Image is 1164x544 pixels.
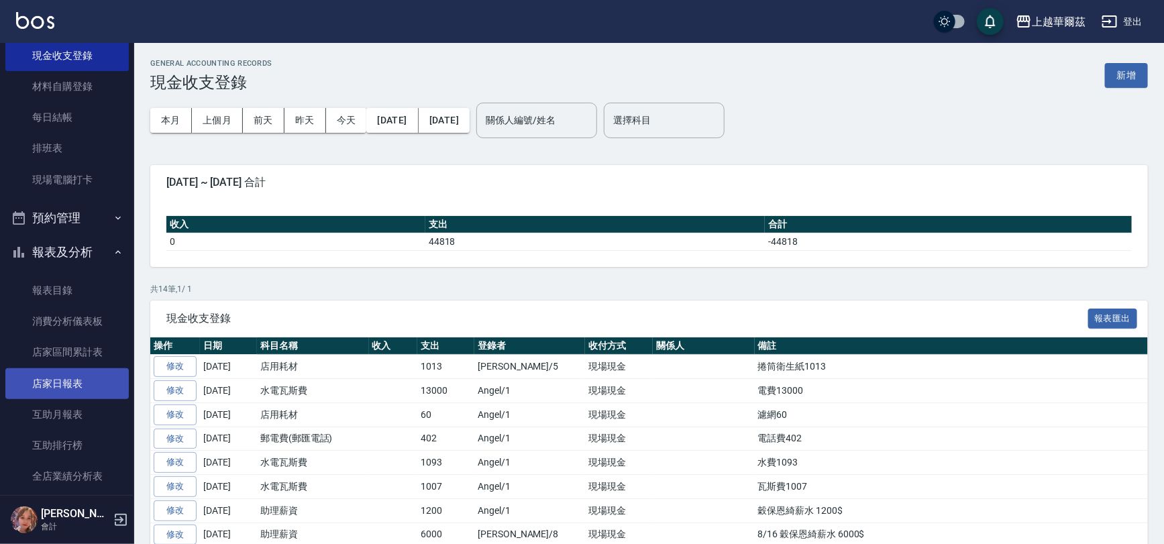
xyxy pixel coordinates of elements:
[5,461,129,492] a: 全店業績分析表
[5,430,129,461] a: 互助排行榜
[419,108,470,133] button: [DATE]
[425,216,765,233] th: 支出
[474,337,585,355] th: 登錄者
[1010,8,1091,36] button: 上越華爾茲
[417,451,474,475] td: 1093
[417,337,474,355] th: 支出
[5,492,129,523] a: 設計師日報表
[200,355,257,379] td: [DATE]
[585,337,653,355] th: 收付方式
[166,216,425,233] th: 收入
[417,498,474,523] td: 1200
[417,402,474,427] td: 60
[257,337,369,355] th: 科目名稱
[417,355,474,379] td: 1013
[5,275,129,306] a: 報表目錄
[16,12,54,29] img: Logo
[257,498,369,523] td: 助理薪資
[5,164,129,195] a: 現場電腦打卡
[11,506,38,533] img: Person
[200,498,257,523] td: [DATE]
[200,337,257,355] th: 日期
[474,498,585,523] td: Angel/1
[1096,9,1148,34] button: 登出
[765,216,1132,233] th: 合計
[257,402,369,427] td: 店用耗材
[755,475,1148,499] td: 瓦斯費1007
[154,380,197,401] a: 修改
[425,233,765,250] td: 44818
[474,451,585,475] td: Angel/1
[369,337,418,355] th: 收入
[41,507,109,521] h5: [PERSON_NAME]
[5,40,129,71] a: 現金收支登錄
[417,379,474,403] td: 13000
[5,235,129,270] button: 報表及分析
[5,337,129,368] a: 店家區間累計表
[755,355,1148,379] td: 捲筒衛生紙1013
[150,283,1148,295] p: 共 14 筆, 1 / 1
[154,476,197,497] a: 修改
[192,108,243,133] button: 上個月
[200,427,257,451] td: [DATE]
[166,176,1132,189] span: [DATE] ~ [DATE] 合計
[154,500,197,521] a: 修改
[653,337,754,355] th: 關係人
[755,379,1148,403] td: 電費13000
[166,233,425,250] td: 0
[326,108,367,133] button: 今天
[200,451,257,475] td: [DATE]
[585,355,653,379] td: 現場現金
[474,427,585,451] td: Angel/1
[5,306,129,337] a: 消費分析儀表板
[5,368,129,399] a: 店家日報表
[200,475,257,499] td: [DATE]
[585,379,653,403] td: 現場現金
[5,133,129,164] a: 排班表
[150,337,200,355] th: 操作
[41,521,109,533] p: 會計
[1105,68,1148,81] a: 新增
[154,429,197,449] a: 修改
[1088,309,1138,329] button: 報表匯出
[1105,63,1148,88] button: 新增
[474,379,585,403] td: Angel/1
[417,475,474,499] td: 1007
[474,475,585,499] td: Angel/1
[585,475,653,499] td: 現場現金
[755,402,1148,427] td: 濾網60
[755,427,1148,451] td: 電話費402
[257,451,369,475] td: 水電瓦斯費
[257,355,369,379] td: 店用耗材
[755,451,1148,475] td: 水費1093
[417,427,474,451] td: 402
[5,71,129,102] a: 材料自購登錄
[284,108,326,133] button: 昨天
[154,356,197,377] a: 修改
[243,108,284,133] button: 前天
[765,233,1132,250] td: -44818
[755,498,1148,523] td: 穀保恩綺薪水 1200$
[150,73,272,92] h3: 現金收支登錄
[474,355,585,379] td: [PERSON_NAME]/5
[154,452,197,473] a: 修改
[257,379,369,403] td: 水電瓦斯費
[585,427,653,451] td: 現場現金
[150,59,272,68] h2: GENERAL ACCOUNTING RECORDS
[366,108,418,133] button: [DATE]
[200,379,257,403] td: [DATE]
[1032,13,1086,30] div: 上越華爾茲
[5,399,129,430] a: 互助月報表
[5,201,129,235] button: 預約管理
[150,108,192,133] button: 本月
[474,402,585,427] td: Angel/1
[755,337,1148,355] th: 備註
[257,427,369,451] td: 郵電費(郵匯電話)
[257,475,369,499] td: 水電瓦斯費
[585,498,653,523] td: 現場現金
[154,404,197,425] a: 修改
[5,102,129,133] a: 每日結帳
[585,451,653,475] td: 現場現金
[1088,311,1138,324] a: 報表匯出
[977,8,1004,35] button: save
